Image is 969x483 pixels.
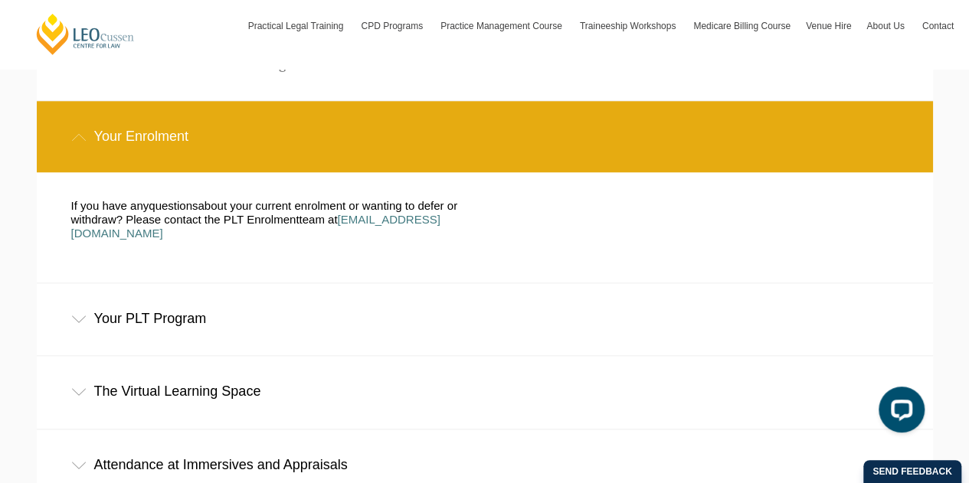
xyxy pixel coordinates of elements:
iframe: LiveChat chat widget [866,380,931,445]
a: Practice Management Course [433,4,572,48]
div: Your Enrolment [37,101,933,172]
span: about your current enrolment or wanting to defer or withdraw [71,199,457,226]
a: Contact [915,4,961,48]
span: eam at [303,213,338,226]
span: If you have any [71,199,149,212]
a: About Us [859,4,914,48]
span: t [299,213,302,226]
span: s [192,199,198,212]
a: Venue Hire [798,4,859,48]
span: ? [116,213,123,226]
span: P [126,213,133,226]
div: The Virtual Learning Space [37,356,933,427]
a: [EMAIL_ADDRESS][DOMAIN_NAME] [71,213,440,240]
span: lease contact the PLT Enrolment [133,213,299,226]
a: Practical Legal Training [241,4,354,48]
a: Medicare Billing Course [686,4,798,48]
div: Your PLT Program [37,283,933,354]
a: CPD Programs [353,4,433,48]
a: Traineeship Workshops [572,4,686,48]
a: [PERSON_NAME] Centre for Law [34,12,136,56]
span: question [149,199,192,212]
